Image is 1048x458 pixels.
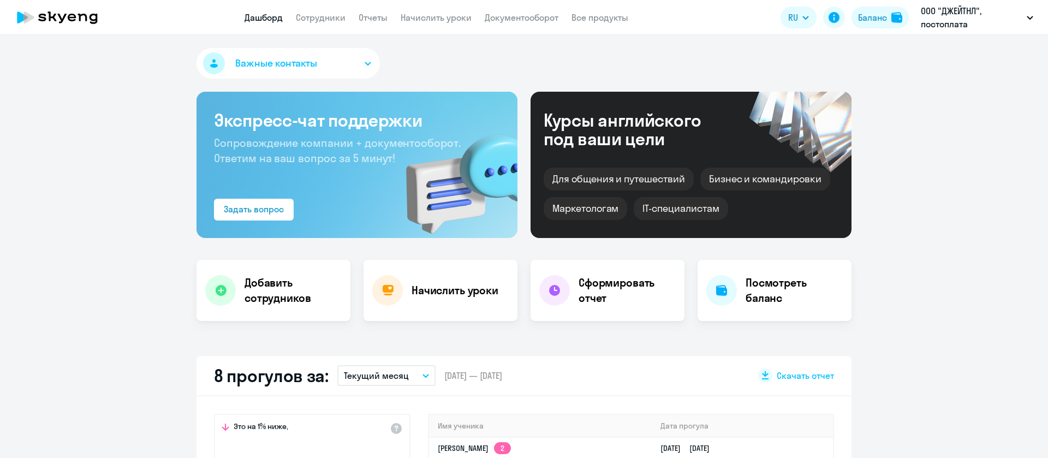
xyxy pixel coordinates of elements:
[891,12,902,23] img: balance
[700,168,830,191] div: Бизнес и командировки
[851,7,909,28] button: Балансbalance
[652,415,833,437] th: Дата прогула
[214,365,329,386] h2: 8 прогулов за:
[634,197,728,220] div: IT-специалистам
[337,365,436,386] button: Текущий месяц
[390,115,517,238] img: bg-img
[429,415,652,437] th: Имя ученика
[235,56,317,70] span: Важные контакты
[444,370,502,382] span: [DATE] — [DATE]
[438,443,511,453] a: [PERSON_NAME]2
[485,12,558,23] a: Документооборот
[921,4,1022,31] p: ООО "ДЖЕЙТНЛ", постоплата
[344,369,409,382] p: Текущий месяц
[494,442,511,454] app-skyeng-badge: 2
[746,275,843,306] h4: Посмотреть баланс
[412,283,498,298] h4: Начислить уроки
[214,136,461,165] span: Сопровождение компании + документооборот. Ответим на ваш вопрос за 5 минут!
[777,370,834,382] span: Скачать отчет
[579,275,676,306] h4: Сформировать отчет
[196,48,380,79] button: Важные контакты
[214,109,500,131] h3: Экспресс-чат поддержки
[788,11,798,24] span: RU
[245,12,283,23] a: Дашборд
[234,421,288,435] span: Это на 1% ниже,
[544,111,730,148] div: Курсы английского под ваши цели
[660,443,718,453] a: [DATE][DATE]
[296,12,346,23] a: Сотрудники
[571,12,628,23] a: Все продукты
[781,7,817,28] button: RU
[858,11,887,24] div: Баланс
[359,12,388,23] a: Отчеты
[245,275,342,306] h4: Добавить сотрудников
[224,203,284,216] div: Задать вопрос
[915,4,1039,31] button: ООО "ДЖЕЙТНЛ", постоплата
[214,199,294,221] button: Задать вопрос
[544,197,627,220] div: Маркетологам
[544,168,694,191] div: Для общения и путешествий
[401,12,472,23] a: Начислить уроки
